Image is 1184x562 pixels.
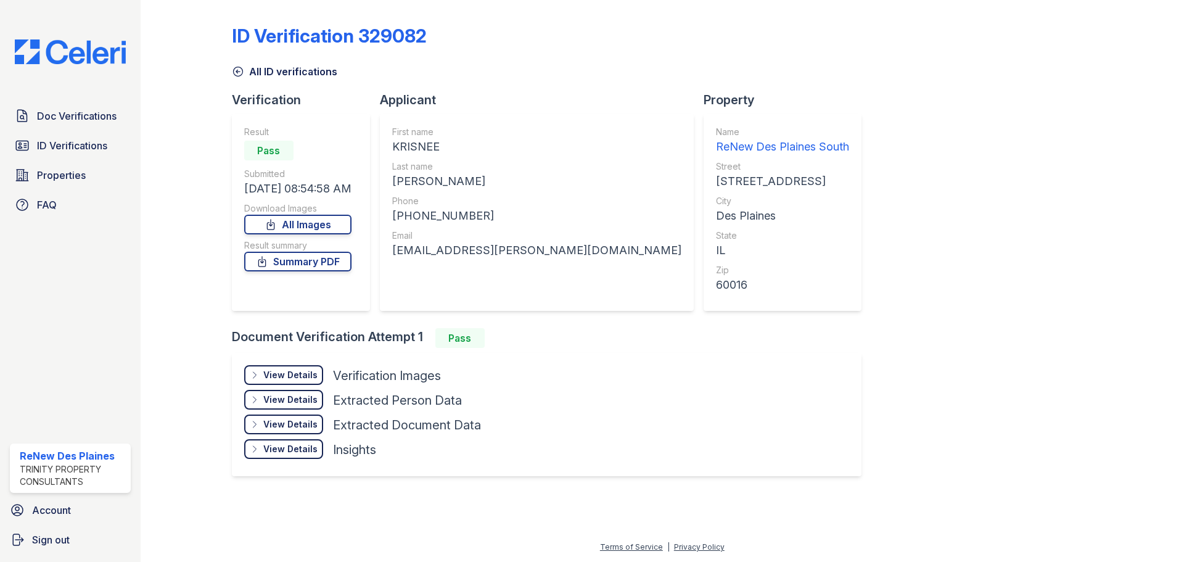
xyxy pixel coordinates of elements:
[263,418,318,431] div: View Details
[244,215,351,234] a: All Images
[5,527,136,552] a: Sign out
[600,542,663,552] a: Terms of Service
[333,367,441,384] div: Verification Images
[674,542,725,552] a: Privacy Policy
[10,192,131,217] a: FAQ
[232,328,871,348] div: Document Verification Attempt 1
[392,242,681,259] div: [EMAIL_ADDRESS][PERSON_NAME][DOMAIN_NAME]
[716,126,849,155] a: Name ReNew Des Plaines South
[244,202,351,215] div: Download Images
[5,498,136,523] a: Account
[716,160,849,173] div: Street
[37,168,86,183] span: Properties
[263,369,318,381] div: View Details
[32,532,70,547] span: Sign out
[20,448,126,463] div: ReNew Des Plaines
[716,276,849,294] div: 60016
[10,163,131,188] a: Properties
[333,441,376,458] div: Insights
[20,463,126,488] div: Trinity Property Consultants
[667,542,670,552] div: |
[263,443,318,455] div: View Details
[244,180,351,197] div: [DATE] 08:54:58 AM
[232,25,427,47] div: ID Verification 329082
[244,141,294,160] div: Pass
[333,416,481,434] div: Extracted Document Data
[380,91,704,109] div: Applicant
[392,195,681,207] div: Phone
[10,133,131,158] a: ID Verifications
[37,197,57,212] span: FAQ
[392,126,681,138] div: First name
[232,91,380,109] div: Verification
[716,207,849,225] div: Des Plaines
[263,394,318,406] div: View Details
[37,138,107,153] span: ID Verifications
[716,138,849,155] div: ReNew Des Plaines South
[10,104,131,128] a: Doc Verifications
[244,168,351,180] div: Submitted
[392,160,681,173] div: Last name
[37,109,117,123] span: Doc Verifications
[392,229,681,242] div: Email
[716,126,849,138] div: Name
[392,138,681,155] div: KRISNEE
[244,239,351,252] div: Result summary
[392,207,681,225] div: [PHONE_NUMBER]
[716,242,849,259] div: IL
[435,328,485,348] div: Pass
[716,229,849,242] div: State
[32,503,71,518] span: Account
[333,392,462,409] div: Extracted Person Data
[5,39,136,64] img: CE_Logo_Blue-a8612792a0a2168367f1c8372b55b34899dd931a85d93a1a3d3e32e68fde9ad4.png
[716,264,849,276] div: Zip
[244,126,351,138] div: Result
[716,195,849,207] div: City
[704,91,871,109] div: Property
[716,173,849,190] div: [STREET_ADDRESS]
[392,173,681,190] div: [PERSON_NAME]
[244,252,351,271] a: Summary PDF
[232,64,337,79] a: All ID verifications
